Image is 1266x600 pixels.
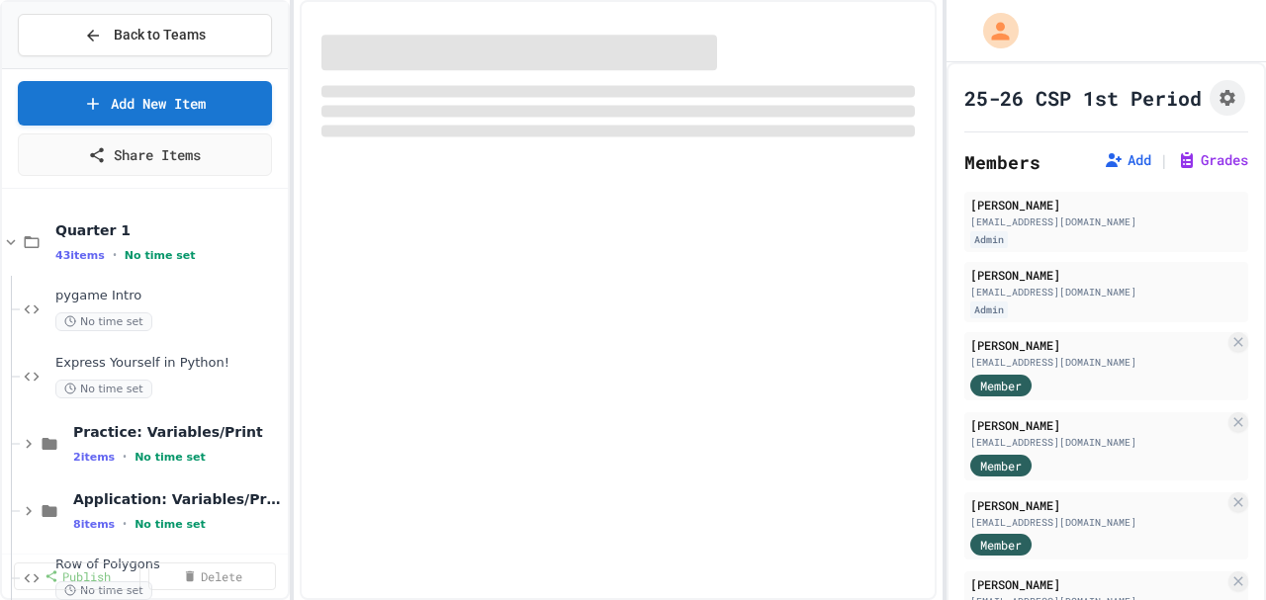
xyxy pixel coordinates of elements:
[1159,148,1169,172] span: |
[55,288,284,304] span: pygame Intro
[148,562,275,590] a: Delete
[73,490,284,508] span: Application: Variables/Print
[125,249,196,262] span: No time set
[970,196,1242,214] div: [PERSON_NAME]
[73,518,115,531] span: 8 items
[970,496,1224,514] div: [PERSON_NAME]
[114,25,206,45] span: Back to Teams
[970,515,1224,530] div: [EMAIL_ADDRESS][DOMAIN_NAME]
[970,285,1242,300] div: [EMAIL_ADDRESS][DOMAIN_NAME]
[980,377,1022,394] span: Member
[970,336,1224,354] div: [PERSON_NAME]
[1102,435,1246,519] iframe: chat widget
[970,416,1224,434] div: [PERSON_NAME]
[970,355,1224,370] div: [EMAIL_ADDRESS][DOMAIN_NAME]
[1104,150,1151,170] button: Add
[55,355,284,372] span: Express Yourself in Python!
[964,84,1202,112] h1: 25-26 CSP 1st Period
[962,8,1024,53] div: My Account
[970,575,1224,593] div: [PERSON_NAME]
[55,581,152,600] span: No time set
[73,423,284,441] span: Practice: Variables/Print
[18,81,272,126] a: Add New Item
[1177,150,1248,170] button: Grades
[1210,80,1245,116] button: Assignment Settings
[18,14,272,56] button: Back to Teams
[18,133,272,176] a: Share Items
[123,449,127,465] span: •
[73,451,115,464] span: 2 items
[970,266,1242,284] div: [PERSON_NAME]
[970,301,1008,318] div: Admin
[970,214,1242,229] div: [EMAIL_ADDRESS][DOMAIN_NAME]
[980,457,1022,474] span: Member
[123,516,127,532] span: •
[135,518,206,531] span: No time set
[1183,521,1246,580] iframe: chat widget
[55,557,284,573] span: Row of Polygons
[970,435,1224,450] div: [EMAIL_ADDRESS][DOMAIN_NAME]
[55,312,152,331] span: No time set
[55,380,152,398] span: No time set
[980,536,1022,554] span: Member
[113,247,117,263] span: •
[970,231,1008,248] div: Admin
[55,221,284,239] span: Quarter 1
[55,249,105,262] span: 43 items
[135,451,206,464] span: No time set
[964,148,1040,176] h2: Members
[14,562,140,590] a: Publish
